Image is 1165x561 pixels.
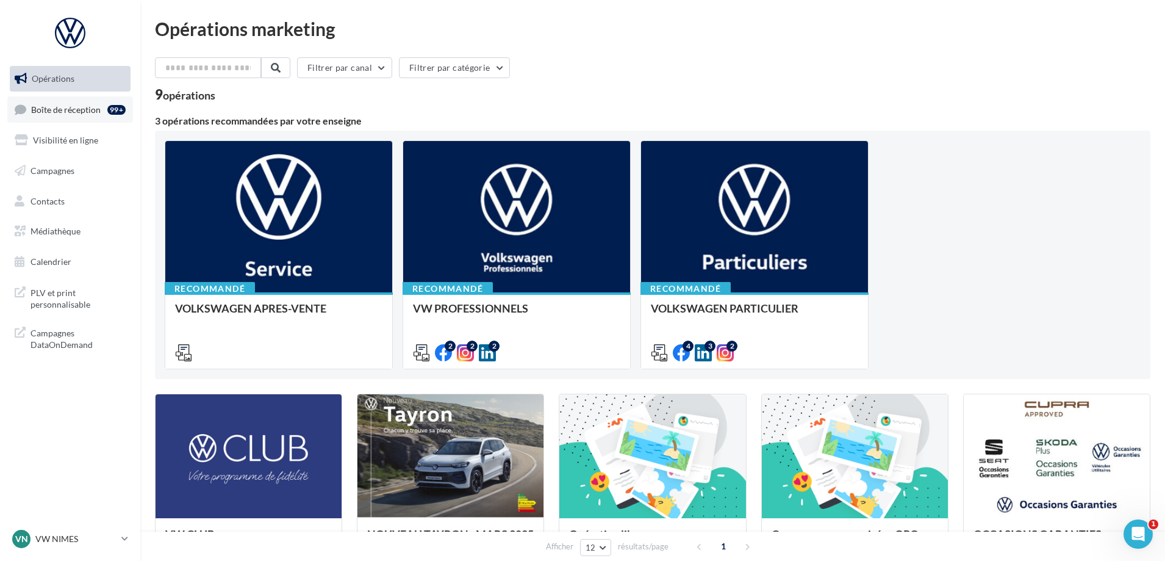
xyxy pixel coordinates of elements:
div: Recommandé [165,282,255,295]
a: VN VW NIMES [10,527,131,551]
div: 2 [467,341,478,352]
a: Campagnes DataOnDemand [7,320,133,356]
span: 12 [586,543,596,552]
a: Opérations [7,66,133,92]
div: 2 [489,341,500,352]
a: Contacts [7,189,133,214]
span: OCCASIONS GARANTIES [973,527,1102,541]
iframe: Intercom live chat [1124,519,1153,549]
span: 1 [714,537,733,556]
a: Calendrier [7,249,133,275]
p: VW NIMES [35,533,116,545]
button: Filtrer par canal [297,57,392,78]
button: 12 [580,539,611,556]
span: Afficher [546,541,573,552]
span: VN [15,533,28,545]
span: Médiathèque [30,226,81,236]
span: Contacts [30,195,65,206]
span: VW CLUB [165,527,215,541]
div: 4 [683,341,694,352]
span: PLV et print personnalisable [30,284,126,311]
span: VOLKSWAGEN PARTICULIER [651,302,798,315]
div: Opérations marketing [155,20,1150,38]
span: Campagnes sponsorisées OPO [772,527,919,541]
div: 3 opérations recommandées par votre enseigne [155,116,1150,126]
button: Filtrer par catégorie [399,57,510,78]
span: Opérations [32,73,74,84]
span: VW PROFESSIONNELS [413,302,528,315]
span: Campagnes DataOnDemand [30,325,126,351]
div: 2 [726,341,737,352]
a: PLV et print personnalisable [7,280,133,316]
div: 99+ [107,105,126,115]
span: Calendrier [30,256,71,267]
div: 3 [704,341,715,352]
span: Campagnes [30,165,74,176]
a: Visibilité en ligne [7,128,133,153]
a: Campagnes [7,158,133,184]
div: Recommandé [640,282,731,295]
div: 9 [155,88,215,101]
span: résultats/page [618,541,669,552]
span: Boîte de réception [31,104,101,114]
div: Recommandé [403,282,493,295]
a: Boîte de réception99+ [7,96,133,123]
div: 2 [445,341,456,352]
span: Opération libre [569,527,643,541]
span: Visibilité en ligne [33,135,98,145]
a: Médiathèque [7,219,133,244]
span: VOLKSWAGEN APRES-VENTE [175,302,326,315]
span: 1 [1149,519,1158,529]
div: opérations [163,90,215,101]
